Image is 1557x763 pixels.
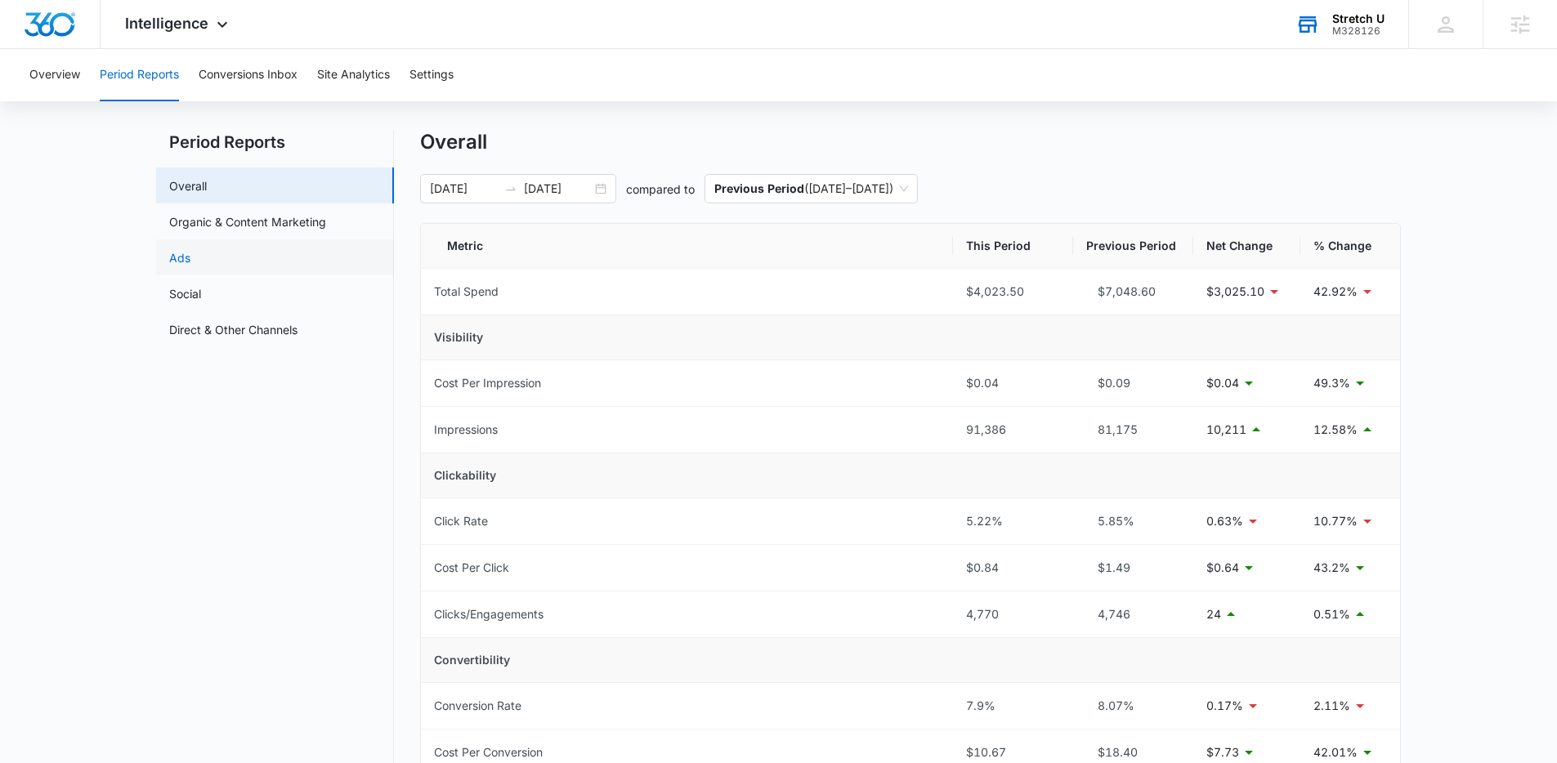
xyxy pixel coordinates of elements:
div: 91,386 [966,421,1060,439]
th: Metric [421,224,953,269]
p: 42.01% [1313,743,1358,761]
span: Intelligence [125,15,208,32]
td: Convertibility [421,638,1400,683]
p: 42.92% [1313,283,1358,301]
p: 10.77% [1313,512,1358,530]
p: 49.3% [1313,374,1350,392]
a: Organic & Content Marketing [169,213,326,230]
p: compared to [626,181,695,198]
p: $0.04 [1206,374,1239,392]
p: $3,025.10 [1206,283,1264,301]
th: Previous Period [1073,224,1193,269]
h2: Period Reports [156,130,394,154]
p: $7.73 [1206,743,1239,761]
div: 4,746 [1086,605,1180,623]
div: 7.9% [966,697,1060,715]
button: Overview [29,49,80,101]
a: Direct & Other Channels [169,321,298,338]
div: 4,770 [966,605,1060,623]
div: $0.09 [1086,374,1180,392]
p: $0.64 [1206,559,1239,577]
button: Period Reports [100,49,179,101]
span: ( [DATE] – [DATE] ) [714,175,908,203]
div: $10.67 [966,743,1060,761]
div: $1.49 [1086,559,1180,577]
input: Start date [430,180,498,198]
a: Ads [169,249,190,266]
div: account id [1332,25,1385,37]
p: 43.2% [1313,559,1350,577]
input: End date [524,180,592,198]
p: 12.58% [1313,421,1358,439]
p: Previous Period [714,181,804,195]
div: 5.22% [966,512,1060,530]
button: Settings [409,49,454,101]
div: $0.84 [966,559,1060,577]
div: 81,175 [1086,421,1180,439]
td: Clickability [421,453,1400,498]
button: Site Analytics [317,49,390,101]
th: This Period [953,224,1073,269]
div: $18.40 [1086,743,1180,761]
div: Total Spend [434,283,499,301]
p: 10,211 [1206,421,1246,439]
button: Conversions Inbox [199,49,298,101]
div: Impressions [434,421,498,439]
div: Cost Per Click [434,559,509,577]
a: Social [169,285,201,302]
div: $7,048.60 [1086,283,1180,301]
div: Clicks/Engagements [434,605,544,623]
p: 2.11% [1313,697,1350,715]
th: % Change [1300,224,1400,269]
a: Overall [169,177,207,194]
span: swap-right [504,182,517,195]
div: $0.04 [966,374,1060,392]
div: 8.07% [1086,697,1180,715]
p: 24 [1206,605,1221,623]
th: Net Change [1193,224,1300,269]
p: 0.63% [1206,512,1243,530]
div: Cost Per Impression [434,374,541,392]
div: Click Rate [434,512,488,530]
p: 0.51% [1313,605,1350,623]
div: $4,023.50 [966,283,1060,301]
div: Conversion Rate [434,697,521,715]
p: 0.17% [1206,697,1243,715]
div: Cost Per Conversion [434,743,543,761]
td: Visibility [421,315,1400,360]
div: 5.85% [1086,512,1180,530]
div: account name [1332,12,1385,25]
h1: Overall [420,130,487,154]
span: to [504,182,517,195]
